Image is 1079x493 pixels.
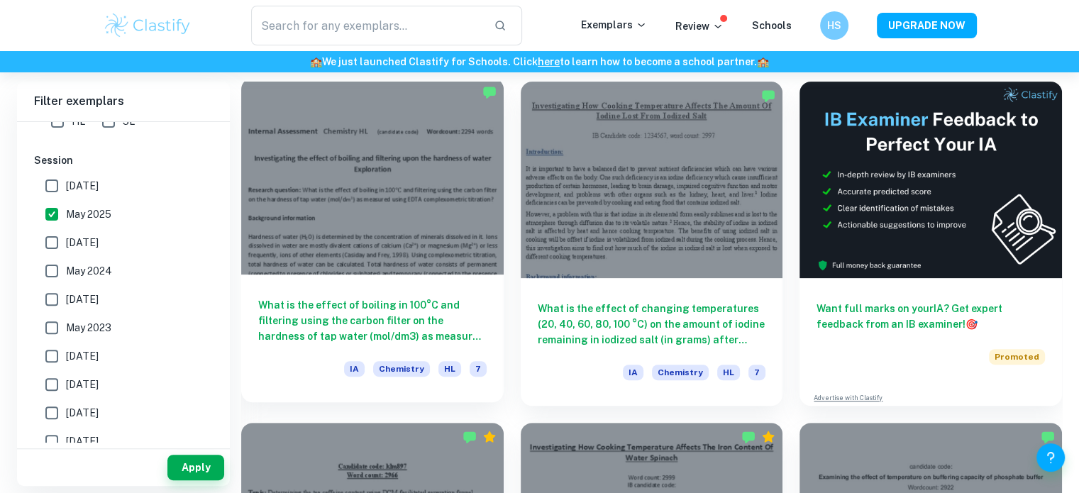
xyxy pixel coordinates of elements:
span: IA [344,361,365,377]
img: Marked [1041,430,1055,444]
span: 🎯 [965,318,978,330]
button: HS [820,11,848,40]
h6: Session [34,153,213,168]
h6: We just launched Clastify for Schools. Click to learn how to become a school partner. [3,54,1076,70]
span: May 2025 [66,206,111,222]
span: 7 [748,365,765,380]
h6: HS [826,18,842,33]
button: Help and Feedback [1036,443,1065,472]
img: Thumbnail [799,82,1062,278]
img: Marked [482,85,497,99]
p: Review [675,18,724,34]
span: 🏫 [757,56,769,67]
a: Advertise with Clastify [814,393,882,403]
a: Schools [752,20,792,31]
span: [DATE] [66,377,99,392]
a: What is the effect of boiling in 100°C and filtering using the carbon filter on the hardness of t... [241,82,504,406]
span: [DATE] [66,433,99,449]
span: 🏫 [310,56,322,67]
img: Marked [463,430,477,444]
span: [DATE] [66,178,99,194]
img: Marked [741,430,756,444]
a: here [538,56,560,67]
button: Apply [167,455,224,480]
a: Want full marks on yourIA? Get expert feedback from an IB examiner!PromotedAdvertise with Clastify [799,82,1062,406]
div: Premium [482,430,497,444]
a: What is the effect of changing temperatures (20, 40, 60, 80, 100 °C) on the amount of iodine rema... [521,82,783,406]
span: IA [623,365,643,380]
span: HL [717,365,740,380]
span: May 2024 [66,263,112,279]
img: Marked [761,89,775,103]
span: Chemistry [652,365,709,380]
img: Clastify logo [103,11,193,40]
span: May 2023 [66,320,111,336]
span: [DATE] [66,235,99,250]
span: Promoted [989,349,1045,365]
h6: What is the effect of boiling in 100°C and filtering using the carbon filter on the hardness of t... [258,297,487,344]
span: [DATE] [66,292,99,307]
input: Search for any exemplars... [251,6,483,45]
h6: Filter exemplars [17,82,230,121]
h6: What is the effect of changing temperatures (20, 40, 60, 80, 100 °C) on the amount of iodine rema... [538,301,766,348]
div: Premium [761,430,775,444]
span: Chemistry [373,361,430,377]
span: [DATE] [66,405,99,421]
span: [DATE] [66,348,99,364]
p: Exemplars [581,17,647,33]
button: UPGRADE NOW [877,13,977,38]
span: HL [438,361,461,377]
span: 7 [470,361,487,377]
h6: Want full marks on your IA ? Get expert feedback from an IB examiner! [817,301,1045,332]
